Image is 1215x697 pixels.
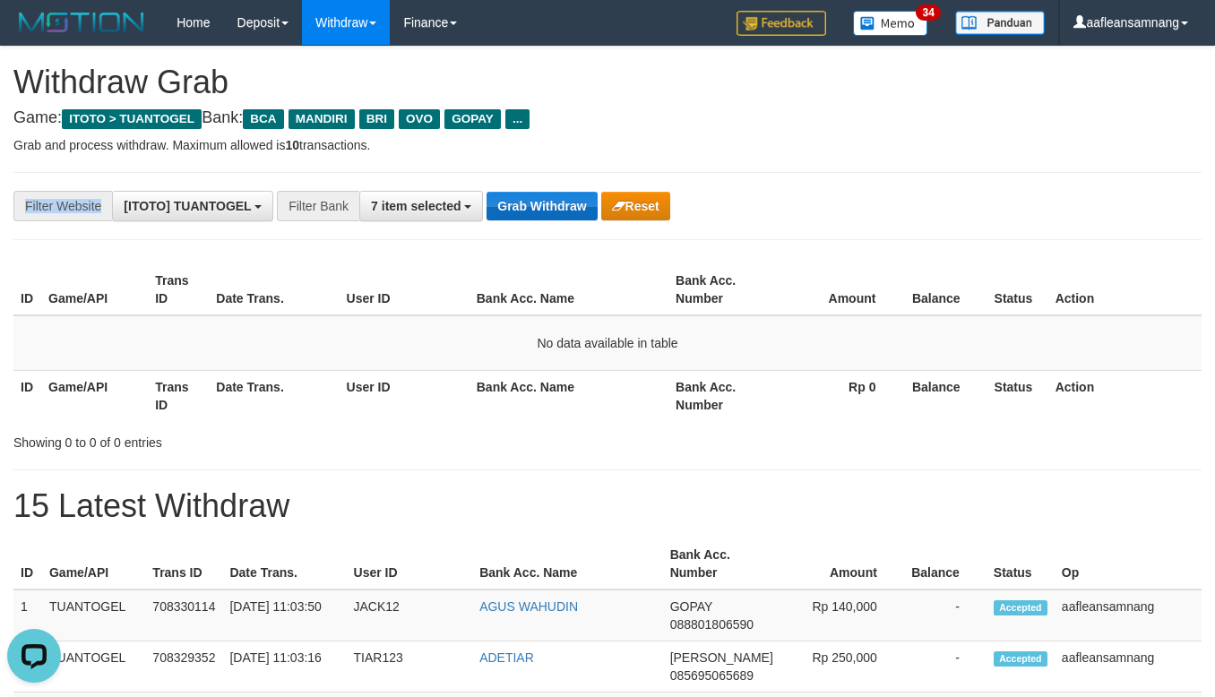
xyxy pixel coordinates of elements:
h4: Game: Bank: [13,109,1202,127]
div: Showing 0 to 0 of 0 entries [13,426,493,452]
th: Action [1048,370,1202,421]
span: [ITOTO] TUANTOGEL [124,199,251,213]
span: Accepted [994,651,1047,667]
th: Trans ID [148,370,209,421]
img: Button%20Memo.svg [853,11,928,36]
td: Rp 140,000 [781,589,903,641]
td: No data available in table [13,315,1202,371]
span: Copy 088801806590 to clipboard [670,617,754,632]
span: [PERSON_NAME] [670,650,773,665]
td: 708330114 [145,589,222,641]
img: Feedback.jpg [737,11,826,36]
span: OVO [399,109,440,129]
td: 1 [13,589,42,641]
th: Status [987,538,1055,589]
th: Date Trans. [222,538,346,589]
th: ID [13,538,42,589]
th: Game/API [41,370,148,421]
button: Open LiveChat chat widget [7,7,61,61]
div: Filter Website [13,191,112,221]
th: Status [987,264,1048,315]
td: TIAR123 [347,641,473,693]
button: [ITOTO] TUANTOGEL [112,191,273,221]
h1: 15 Latest Withdraw [13,488,1202,524]
th: Date Trans. [209,264,339,315]
td: TUANTOGEL [42,589,145,641]
span: 34 [916,4,940,21]
strong: 10 [285,138,299,152]
th: Bank Acc. Number [668,370,775,421]
th: Balance [902,264,987,315]
th: Action [1048,264,1202,315]
th: Trans ID [145,538,222,589]
img: panduan.png [955,11,1045,35]
td: [DATE] 11:03:16 [222,641,346,693]
button: Grab Withdraw [487,192,597,220]
span: 7 item selected [371,199,461,213]
th: Bank Acc. Name [470,370,668,421]
th: Bank Acc. Name [472,538,663,589]
td: - [904,589,987,641]
p: Grab and process withdraw. Maximum allowed is transactions. [13,136,1202,154]
th: User ID [340,370,470,421]
span: BRI [359,109,394,129]
span: BCA [243,109,283,129]
span: GOPAY [670,599,712,614]
th: Status [987,370,1048,421]
th: Trans ID [148,264,209,315]
button: Reset [601,192,670,220]
th: Bank Acc. Name [470,264,668,315]
th: Bank Acc. Number [668,264,775,315]
th: Balance [904,538,987,589]
th: Rp 0 [775,370,902,421]
td: Rp 250,000 [781,641,903,693]
td: [DATE] 11:03:50 [222,589,346,641]
th: Date Trans. [209,370,339,421]
button: 7 item selected [359,191,483,221]
th: Op [1055,538,1202,589]
td: TUANTOGEL [42,641,145,693]
th: User ID [340,264,470,315]
span: ITOTO > TUANTOGEL [62,109,202,129]
span: GOPAY [444,109,501,129]
td: 708329352 [145,641,222,693]
td: JACK12 [347,589,473,641]
a: ADETIAR [479,650,534,665]
div: Filter Bank [277,191,359,221]
th: ID [13,264,41,315]
th: Amount [781,538,903,589]
td: - [904,641,987,693]
img: MOTION_logo.png [13,9,150,36]
th: Bank Acc. Number [663,538,782,589]
a: AGUS WAHUDIN [479,599,578,614]
span: Accepted [994,600,1047,615]
th: Game/API [41,264,148,315]
td: aafleansamnang [1055,589,1202,641]
th: Game/API [42,538,145,589]
h1: Withdraw Grab [13,65,1202,100]
th: User ID [347,538,473,589]
span: ... [505,109,530,129]
span: MANDIRI [289,109,355,129]
th: Balance [902,370,987,421]
td: aafleansamnang [1055,641,1202,693]
span: Copy 085695065689 to clipboard [670,668,754,683]
th: ID [13,370,41,421]
th: Amount [775,264,902,315]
